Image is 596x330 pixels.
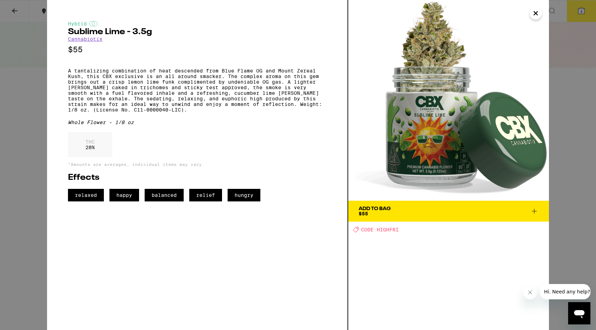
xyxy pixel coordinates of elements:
[68,45,327,54] p: $55
[85,139,95,145] p: THC
[523,285,537,299] iframe: Close message
[189,189,222,201] span: relief
[359,211,368,216] span: $55
[359,206,391,211] div: Add To Bag
[68,28,327,36] h2: Sublime Lime - 3.5g
[68,162,327,167] p: *Amounts are averages, individual items may vary.
[109,189,139,201] span: happy
[89,21,98,26] img: hybridColor.svg
[361,227,399,232] span: CODE HIGHFRI
[529,7,542,20] button: Close
[68,132,112,157] div: 28 %
[68,36,102,42] a: Cannabiotix
[540,284,590,299] iframe: Message from company
[568,302,590,324] iframe: Button to launch messaging window
[348,201,549,222] button: Add To Bag$55
[145,189,184,201] span: balanced
[228,189,260,201] span: hungry
[68,174,327,182] h2: Effects
[68,120,327,125] div: Whole Flower - 1/8 oz
[68,189,104,201] span: relaxed
[68,21,327,26] div: Hybrid
[68,68,327,113] p: A tantalizing combination of heat descended from Blue Flame OG and Mount Zereal Kush, this CBX ex...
